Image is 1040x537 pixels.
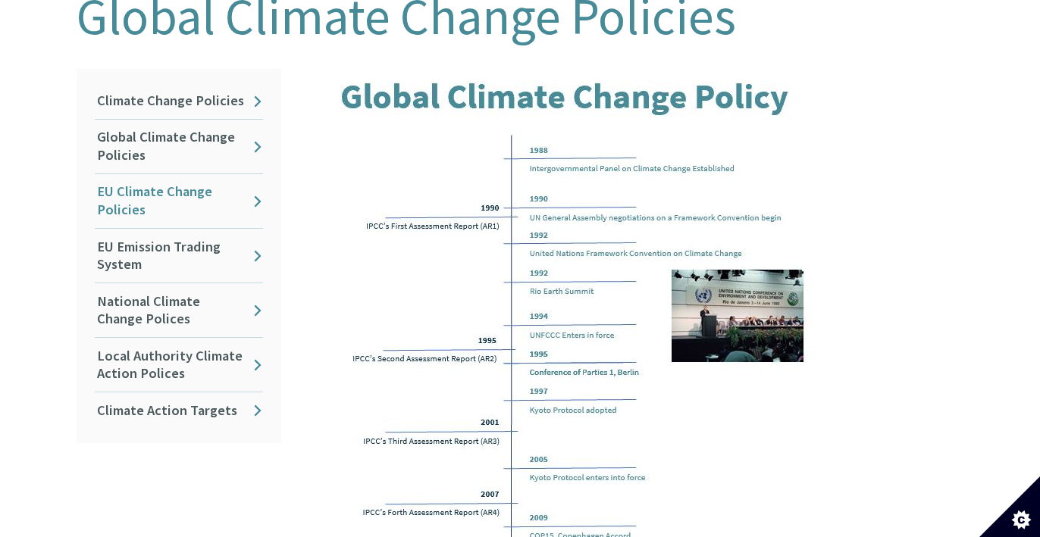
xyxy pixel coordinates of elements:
a: Climate Action Targets [95,392,263,428]
a: EU Climate Change Policies [95,174,263,228]
a: Climate Change Policies [95,83,263,119]
a: Local Authority Climate Action Polices [95,338,263,392]
a: EU Emission Trading System [95,229,263,283]
a: National Climate Change Polices [95,283,263,337]
a: Global Climate Change Policies [95,120,263,173]
button: Set cookie preferences [979,476,1040,537]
